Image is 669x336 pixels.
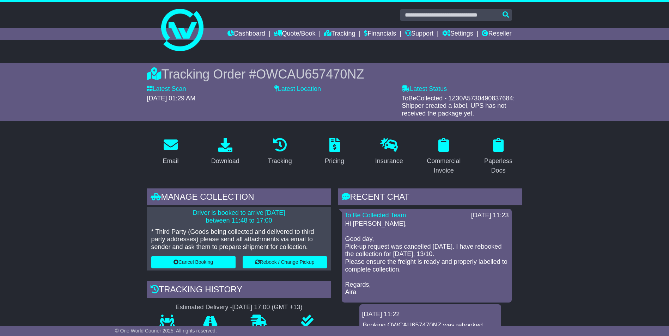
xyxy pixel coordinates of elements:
[345,212,406,219] a: To Be Collected Team
[256,67,364,81] span: OWCAU657470NZ
[163,156,178,166] div: Email
[147,281,331,300] div: Tracking history
[325,156,344,166] div: Pricing
[425,156,463,175] div: Commercial Invoice
[479,156,518,175] div: Paperless Docs
[151,256,236,268] button: Cancel Booking
[151,228,327,251] p: * Third Party (Goods being collected and delivered to third party addresses) please send all atta...
[147,95,196,102] span: [DATE] 01:29 AM
[405,28,433,40] a: Support
[320,135,349,168] a: Pricing
[147,304,331,311] div: Estimated Delivery -
[147,188,331,207] div: Manage collection
[263,135,296,168] a: Tracking
[147,85,186,93] label: Latest Scan
[471,212,509,219] div: [DATE] 11:23
[151,209,327,224] p: Driver is booked to arrive [DATE] between 11:48 to 17:00
[324,28,355,40] a: Tracking
[371,135,408,168] a: Insurance
[402,95,515,117] span: ToBeCollected - 1Z30A5730490837684: Shipper created a label, UPS has not received the package yet.
[362,311,498,318] div: [DATE] 11:22
[375,156,403,166] div: Insurance
[274,28,315,40] a: Quote/Book
[268,156,292,166] div: Tracking
[115,328,217,334] span: © One World Courier 2025. All rights reserved.
[227,28,265,40] a: Dashboard
[274,85,321,93] label: Latest Location
[482,28,511,40] a: Reseller
[402,85,447,93] label: Latest Status
[475,135,522,178] a: Paperless Docs
[207,135,244,168] a: Download
[232,304,303,311] div: [DATE] 17:00 (GMT +13)
[158,135,183,168] a: Email
[243,256,327,268] button: Rebook / Change Pickup
[345,220,508,296] p: Hi [PERSON_NAME], Good day, Pick-up request was cancelled [DATE]. I have rebooked the collection ...
[147,67,522,82] div: Tracking Order #
[211,156,239,166] div: Download
[364,28,396,40] a: Financials
[363,322,498,329] p: Booking OWCAU657470NZ was rebooked.
[338,188,522,207] div: RECENT CHAT
[420,135,468,178] a: Commercial Invoice
[442,28,473,40] a: Settings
